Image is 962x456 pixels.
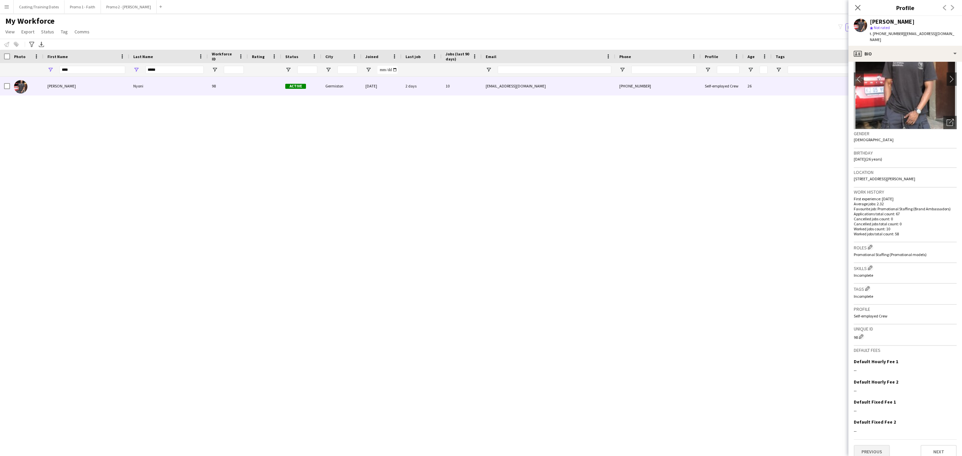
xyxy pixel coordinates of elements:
div: [PHONE_NUMBER] [615,77,701,95]
span: Last Name [133,54,153,59]
span: Status [41,29,54,35]
p: Worked jobs total count: 58 [854,231,957,236]
input: Age Filter Input [760,66,768,74]
app-action-btn: Advanced filters [28,40,36,48]
span: t. [PHONE_NUMBER] [870,31,905,36]
div: [DATE] [361,77,402,95]
span: Export [21,29,34,35]
h3: Work history [854,189,957,195]
h3: Roles [854,244,957,251]
input: Phone Filter Input [631,66,697,74]
div: 98 [208,77,248,95]
span: [DEMOGRAPHIC_DATA] [854,137,894,142]
span: Phone [619,54,631,59]
p: Cancelled jobs count: 0 [854,216,957,221]
button: Open Filter Menu [325,67,331,73]
div: 98 [854,333,957,340]
span: My Workforce [5,16,54,26]
div: Nyoni [129,77,208,95]
span: First Name [47,54,68,59]
div: -- [854,367,957,373]
a: Export [19,27,37,36]
div: [EMAIL_ADDRESS][DOMAIN_NAME] [482,77,615,95]
span: View [5,29,15,35]
h3: Profile [854,306,957,312]
input: Joined Filter Input [377,66,397,74]
div: Self-employed Crew [701,77,744,95]
span: Comms [74,29,90,35]
input: Status Filter Input [297,66,317,74]
span: Age [748,54,755,59]
p: Incomplete [854,294,957,299]
img: Malvin Nyoni [14,80,27,93]
a: Status [38,27,57,36]
span: Active [285,84,306,89]
h3: Default Fixed Fee 2 [854,419,896,425]
div: 10 [442,77,482,95]
button: Open Filter Menu [705,67,711,73]
h3: Unique ID [854,326,957,332]
div: [PERSON_NAME] [870,19,915,25]
button: Open Filter Menu [133,67,139,73]
div: [PERSON_NAME] [43,77,129,95]
div: Germiston [321,77,361,95]
div: -- [854,408,957,414]
input: City Filter Input [337,66,357,74]
button: Open Filter Menu [47,67,53,73]
span: Tags [776,54,785,59]
span: Profile [705,54,718,59]
h3: Tags [854,285,957,292]
p: Favourite job: Promotional Staffing (Brand Ambassadors) [854,206,957,211]
button: Open Filter Menu [748,67,754,73]
span: Photo [14,54,25,59]
span: [DATE] (26 years) [854,157,882,162]
p: Cancelled jobs total count: 0 [854,221,957,226]
button: Open Filter Menu [776,67,782,73]
div: -- [854,388,957,394]
p: Worked jobs count: 10 [854,226,957,231]
span: Not rated [874,25,890,30]
app-action-btn: Export XLSX [37,40,45,48]
span: [STREET_ADDRESS][PERSON_NAME] [854,176,915,181]
h3: Skills [854,264,957,271]
p: Self-employed Crew [854,313,957,318]
h3: Default Hourly Fee 2 [854,379,898,385]
button: Promo 2 - [PERSON_NAME] [101,0,157,13]
span: Rating [252,54,265,59]
div: 2 days [402,77,442,95]
input: Tags Filter Input [788,66,855,74]
input: Workforce ID Filter Input [224,66,244,74]
p: First experience: [DATE] [854,196,957,201]
div: -- [854,428,957,434]
h3: Profile [848,3,962,12]
div: 26 [744,77,772,95]
span: Last job [406,54,421,59]
a: Tag [58,27,70,36]
span: Jobs (last 90 days) [446,51,470,61]
h3: Default fees [854,347,957,353]
h3: Birthday [854,150,957,156]
div: Open photos pop-in [943,116,957,129]
span: | [EMAIL_ADDRESS][DOMAIN_NAME] [870,31,954,42]
input: Email Filter Input [498,66,611,74]
input: Profile Filter Input [717,66,740,74]
button: Casting/Training Dates [14,0,64,13]
button: Open Filter Menu [285,67,291,73]
h3: Location [854,169,957,175]
p: Incomplete [854,273,957,278]
div: Bio [848,46,962,62]
span: Workforce ID [212,51,236,61]
span: Promotional Staffing (Promotional models) [854,252,927,257]
h3: Default Hourly Fee 1 [854,359,898,365]
h3: Gender [854,131,957,137]
a: Comms [72,27,92,36]
a: View [3,27,17,36]
button: Open Filter Menu [212,67,218,73]
button: Open Filter Menu [619,67,625,73]
p: Average jobs: 2.32 [854,201,957,206]
button: Everyone7,266 [845,23,879,31]
span: City [325,54,333,59]
button: Promo 1 - Faith [64,0,101,13]
p: Applications total count: 67 [854,211,957,216]
button: Open Filter Menu [486,67,492,73]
